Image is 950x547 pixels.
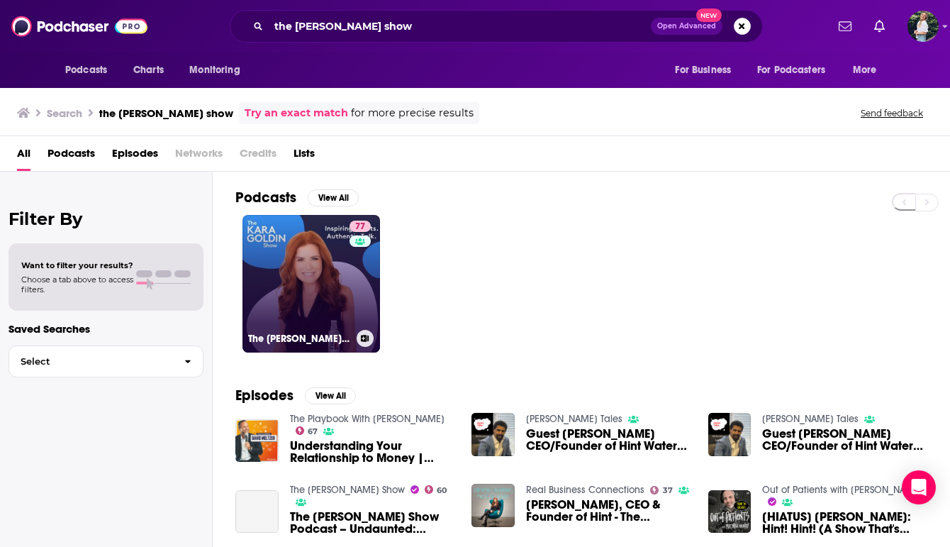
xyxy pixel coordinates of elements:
[65,60,107,80] span: Podcasts
[437,487,447,494] span: 60
[651,18,722,35] button: Open AdvancedNew
[657,23,716,30] span: Open Advanced
[179,57,258,84] button: open menu
[269,15,651,38] input: Search podcasts, credits, & more...
[290,440,455,464] a: Understanding Your Relationship to Money | Interview on The Kara Goldin Show
[762,428,927,452] span: Guest [PERSON_NAME] CEO/Founder of Hint Water and Host of Top Podcast "The [PERSON_NAME] Show" Ta...
[762,511,927,535] a: [HIATUS] Kara Goldin: Hint! Hint! (A Show That's ACTUALLY Good for You)
[235,387,294,404] h2: Episodes
[762,484,922,496] a: Out of Patients with Matthew Zachary
[663,487,673,494] span: 37
[9,322,203,336] p: Saved Searches
[21,260,133,270] span: Want to filter your results?
[868,14,890,38] a: Show notifications dropdown
[708,490,751,534] img: [HIATUS] Kara Goldin: Hint! Hint! (A Show That's ACTUALLY Good for You)
[290,511,455,535] a: The Chris Voss Show Podcast – Undaunted: Overcoming Doubts and Doubters by Kara Goldin Interview
[526,428,691,452] span: Guest [PERSON_NAME] CEO/Founder of Hint Water and Host of Top Podcast "The [PERSON_NAME] Show" Ta...
[350,221,371,232] a: 77
[355,220,365,234] span: 77
[124,57,172,84] a: Charts
[240,142,276,171] span: Credits
[290,511,455,535] span: The [PERSON_NAME] Show Podcast – Undaunted: Overcoming Doubts and Doubters by [PERSON_NAME] Inter...
[9,346,203,377] button: Select
[907,11,939,42] button: Show profile menu
[9,357,173,366] span: Select
[133,60,164,80] span: Charts
[235,189,359,206] a: PodcastsView All
[290,413,445,425] a: The Playbook With David Meltzer
[665,57,749,84] button: open menu
[245,105,348,121] a: Try an exact match
[189,60,240,80] span: Monitoring
[907,11,939,42] img: User Profile
[296,426,318,435] a: 67
[308,189,359,206] button: View All
[235,387,356,404] a: EpisodesView All
[9,209,203,229] h2: Filter By
[526,428,691,452] a: Guest Kara Goldin CEO/Founder of Hint Water and Host of Top Podcast "The Kara Goldin Show" Talks ...
[17,142,30,171] a: All
[242,215,380,353] a: 77The [PERSON_NAME] Show
[290,484,405,496] a: The Chris Voss Show
[248,333,351,345] h3: The [PERSON_NAME] Show
[235,419,279,463] img: Understanding Your Relationship to Money | Interview on The Kara Goldin Show
[11,13,147,40] img: Podchaser - Follow, Share and Rate Podcasts
[696,9,722,22] span: New
[47,142,95,171] a: Podcasts
[305,387,356,404] button: View All
[762,428,927,452] a: Guest Kara Goldin CEO/Founder of Hint Water and Host of Top Podcast "The Kara Goldin Show" Talks ...
[757,60,825,80] span: For Podcasters
[708,413,751,456] img: Guest Kara Goldin CEO/Founder of Hint Water and Host of Top Podcast "The Kara Goldin Show" Talks ...
[650,486,673,494] a: 37
[351,105,474,121] span: for more precise results
[308,429,318,435] span: 67
[290,440,455,464] span: Understanding Your Relationship to Money | Interview on The [PERSON_NAME] Show
[526,484,644,496] a: Real Business Connections
[762,413,859,425] a: Sayles Tales
[526,413,622,425] a: Sayles Tales
[902,470,936,504] div: Open Intercom Messenger
[526,499,691,523] a: Kara Goldin, CEO & Founder of Hint - The Justin Brady Show (Hit #42)
[762,511,927,535] span: [HIATUS] [PERSON_NAME]: Hint! Hint! (A Show That's ACTUALLY Good for You)
[99,106,233,120] h3: the [PERSON_NAME] show
[294,142,315,171] a: Lists
[425,485,447,494] a: 60
[21,275,133,294] span: Choose a tab above to access filters.
[55,57,125,84] button: open menu
[235,490,279,534] a: The Chris Voss Show Podcast – Undaunted: Overcoming Doubts and Doubters by Kara Goldin Interview
[843,57,895,84] button: open menu
[833,14,857,38] a: Show notifications dropdown
[230,10,763,43] div: Search podcasts, credits, & more...
[856,107,927,119] button: Send feedback
[47,106,82,120] h3: Search
[526,499,691,523] span: [PERSON_NAME], CEO & Founder of Hint - The [PERSON_NAME] Show (Hit #42)
[112,142,158,171] a: Episodes
[235,189,296,206] h2: Podcasts
[471,413,515,456] img: Guest Kara Goldin CEO/Founder of Hint Water and Host of Top Podcast "The Kara Goldin Show" Talks ...
[471,484,515,527] img: Kara Goldin, CEO & Founder of Hint - The Justin Brady Show (Hit #42)
[748,57,846,84] button: open menu
[675,60,731,80] span: For Business
[853,60,877,80] span: More
[175,142,223,171] span: Networks
[907,11,939,42] span: Logged in as ginny24232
